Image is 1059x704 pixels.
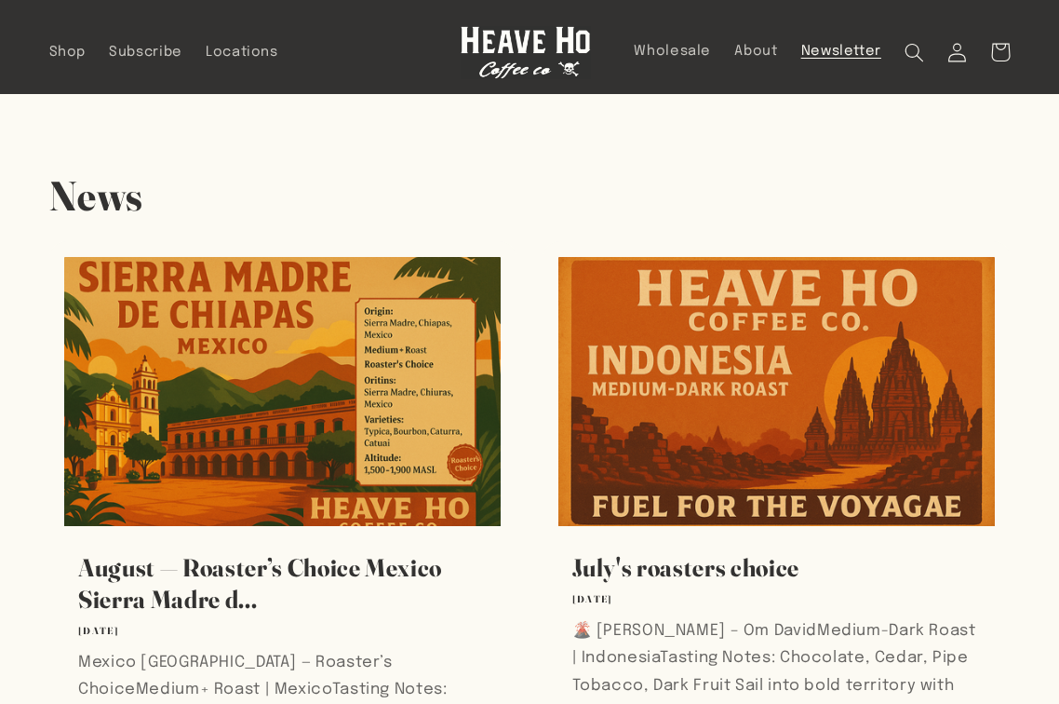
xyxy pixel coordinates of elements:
span: Wholesale [634,43,711,61]
a: July's roasters choice [572,552,982,584]
h1: News [49,169,1011,223]
a: August — Roaster’s Choice Mexico Sierra Madre d... [78,552,488,616]
a: About [723,31,789,72]
span: Shop [49,44,87,61]
span: Subscribe [109,44,182,61]
span: Locations [206,44,278,61]
a: Subscribe [98,32,194,73]
span: Newsletter [801,43,881,61]
span: About [734,43,777,61]
summary: Search [893,31,936,74]
a: Shop [37,32,98,73]
img: Heave Ho Coffee Co [461,26,591,79]
a: Wholesale [623,31,723,72]
a: Newsletter [789,31,893,72]
a: Locations [194,32,289,73]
